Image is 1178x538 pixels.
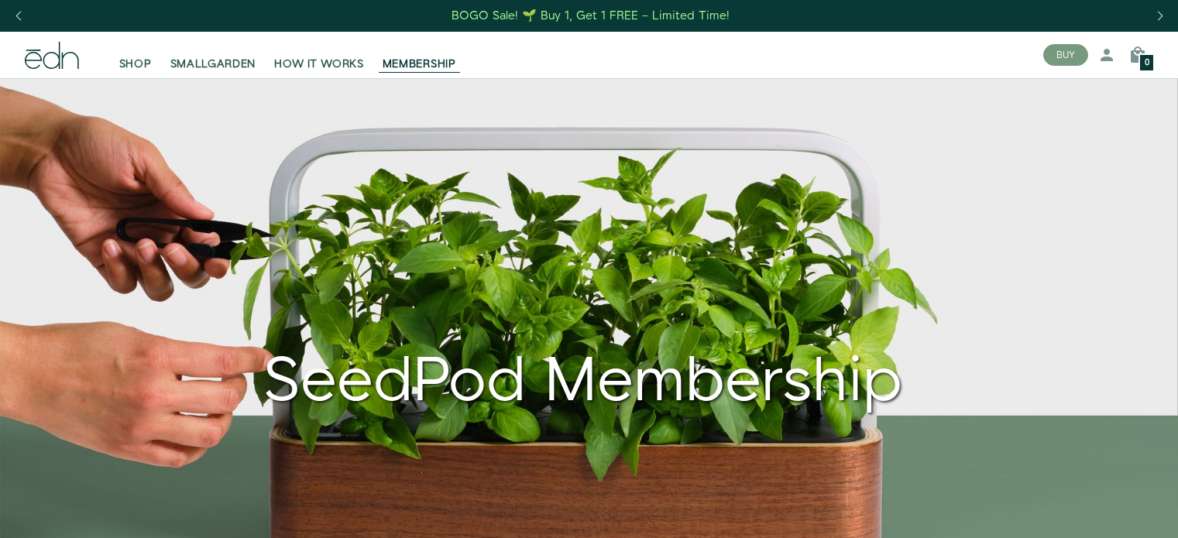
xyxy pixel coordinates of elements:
[110,38,161,72] a: SHOP
[25,308,1141,420] div: SeedPod Membership
[161,38,266,72] a: SMALLGARDEN
[1059,492,1163,530] iframe: Opens a widget where you can find more information
[1145,59,1149,67] span: 0
[119,57,152,72] span: SHOP
[450,4,731,28] a: BOGO Sale! 🌱 Buy 1, Get 1 FREE – Limited Time!
[1043,44,1088,66] button: BUY
[383,57,456,72] span: MEMBERSHIP
[452,8,730,24] div: BOGO Sale! 🌱 Buy 1, Get 1 FREE – Limited Time!
[265,38,373,72] a: HOW IT WORKS
[170,57,256,72] span: SMALLGARDEN
[274,57,363,72] span: HOW IT WORKS
[373,38,465,72] a: MEMBERSHIP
